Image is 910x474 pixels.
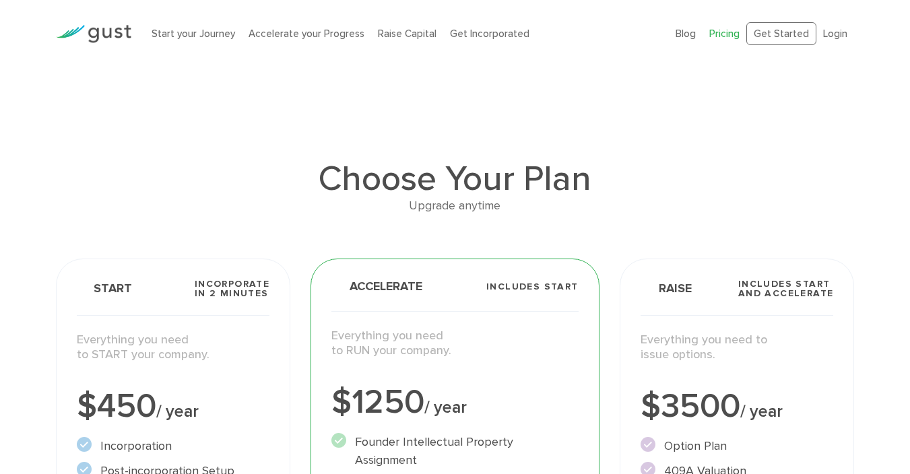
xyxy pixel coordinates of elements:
[331,329,578,359] p: Everything you need to RUN your company.
[486,282,579,292] span: Includes START
[56,25,131,43] img: Gust Logo
[56,162,855,197] h1: Choose Your Plan
[676,28,696,40] a: Blog
[152,28,235,40] a: Start your Journey
[77,333,270,363] p: Everything you need to START your company.
[77,390,270,424] div: $450
[709,28,740,40] a: Pricing
[331,386,578,419] div: $1250
[641,390,834,424] div: $3500
[738,279,834,298] span: Includes START and ACCELERATE
[450,28,529,40] a: Get Incorporated
[641,281,692,296] span: Raise
[331,281,422,293] span: Accelerate
[823,28,847,40] a: Login
[195,279,269,298] span: Incorporate in 2 Minutes
[641,437,834,455] li: Option Plan
[331,433,578,469] li: Founder Intellectual Property Assignment
[156,401,199,421] span: / year
[249,28,364,40] a: Accelerate your Progress
[740,401,783,421] span: / year
[641,333,834,363] p: Everything you need to issue options.
[378,28,436,40] a: Raise Capital
[746,22,816,46] a: Get Started
[424,397,467,417] span: / year
[56,197,855,216] div: Upgrade anytime
[77,281,132,296] span: Start
[77,437,270,455] li: Incorporation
